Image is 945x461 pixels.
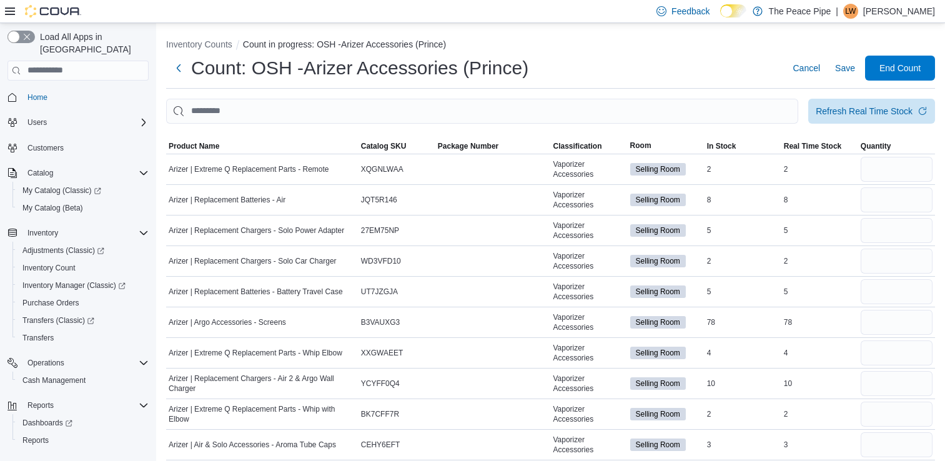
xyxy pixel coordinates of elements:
span: Catalog SKU [361,141,407,151]
button: Inventory [2,224,154,242]
span: Save [835,62,855,74]
span: Product Name [169,141,219,151]
span: My Catalog (Classic) [17,183,149,198]
div: 2 [781,407,858,422]
span: Transfers [22,333,54,343]
span: Catalog [27,168,53,178]
button: Transfers [12,329,154,347]
span: My Catalog (Beta) [17,201,149,216]
span: My Catalog (Beta) [22,203,83,213]
span: Arizer | Extreme Q Replacement Parts - Whip with Elbow [169,404,356,424]
span: Arizer | Replacement Chargers - Air 2 & Argo Wall Charger [169,374,356,394]
span: Selling Room [636,409,680,420]
button: Reports [12,432,154,449]
span: Selling Room [636,347,680,359]
span: Vaporizer Accessories [553,404,625,424]
button: Catalog [22,166,58,181]
span: Arizer | Argo Accessories - Screens [169,317,286,327]
a: Inventory Manager (Classic) [12,277,154,294]
span: Selling Room [636,255,680,267]
span: Vaporizer Accessories [553,190,625,210]
span: Vaporizer Accessories [553,374,625,394]
button: My Catalog (Beta) [12,199,154,217]
button: Users [2,114,154,131]
span: Feedback [671,5,710,17]
img: Cova [25,5,81,17]
span: Selling Room [636,194,680,206]
div: 5 [705,284,781,299]
span: Vaporizer Accessories [553,435,625,455]
div: 5 [705,223,781,238]
span: End Count [879,62,921,74]
div: 2 [781,254,858,269]
button: Refresh Real Time Stock [808,99,935,124]
span: Classification [553,141,601,151]
span: Inventory Manager (Classic) [17,278,149,293]
a: Dashboards [17,415,77,430]
button: Next [166,56,191,81]
span: Inventory Manager (Classic) [22,280,126,290]
span: Dark Mode [720,17,721,18]
button: Real Time Stock [781,139,858,154]
span: Operations [22,355,149,370]
div: 8 [705,192,781,207]
span: Selling Room [630,377,686,390]
span: LW [845,4,856,19]
span: Inventory [27,228,58,238]
div: 3 [705,437,781,452]
button: Cancel [788,56,825,81]
span: Load All Apps in [GEOGRAPHIC_DATA] [35,31,149,56]
span: Home [27,92,47,102]
span: WD3VFD10 [361,256,401,266]
span: Purchase Orders [22,298,79,308]
button: Customers [2,139,154,157]
span: Reports [17,433,149,448]
span: Selling Room [636,378,680,389]
span: Dashboards [17,415,149,430]
span: Arizer | Air & Solo Accessories - Aroma Tube Caps [169,440,336,450]
p: | [836,4,838,19]
span: JQT5R146 [361,195,397,205]
div: 2 [781,162,858,177]
a: My Catalog (Classic) [12,182,154,199]
span: Vaporizer Accessories [553,282,625,302]
div: 10 [705,376,781,391]
button: In Stock [705,139,781,154]
span: B3VAUXG3 [361,317,400,327]
div: 4 [781,345,858,360]
button: End Count [865,56,935,81]
span: In Stock [707,141,736,151]
a: My Catalog (Beta) [17,201,88,216]
span: XXGWAEET [361,348,403,358]
span: Arizer | Replacement Chargers - Solo Power Adapter [169,226,344,235]
button: Reports [22,398,59,413]
span: Selling Room [630,194,686,206]
span: Transfers (Classic) [17,313,149,328]
span: Customers [27,143,64,153]
a: Customers [22,141,69,156]
div: 4 [705,345,781,360]
div: Lynsey Williamson [843,4,858,19]
button: Product Name [166,139,359,154]
span: Dashboards [22,418,72,428]
span: Package Number [438,141,498,151]
span: Reports [22,435,49,445]
input: Dark Mode [720,4,746,17]
div: 3 [781,437,858,452]
span: Selling Room [636,164,680,175]
span: Selling Room [636,439,680,450]
span: Adjustments (Classic) [17,243,149,258]
span: Selling Room [630,347,686,359]
span: Vaporizer Accessories [553,343,625,363]
span: Transfers (Classic) [22,315,94,325]
a: Dashboards [12,414,154,432]
span: Inventory Count [22,263,76,273]
span: Room [630,141,651,151]
span: Catalog [22,166,149,181]
span: Inventory [22,226,149,240]
span: Selling Room [630,224,686,237]
button: Reports [2,397,154,414]
a: Inventory Count [17,260,81,275]
span: Vaporizer Accessories [553,159,625,179]
span: Transfers [17,330,149,345]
